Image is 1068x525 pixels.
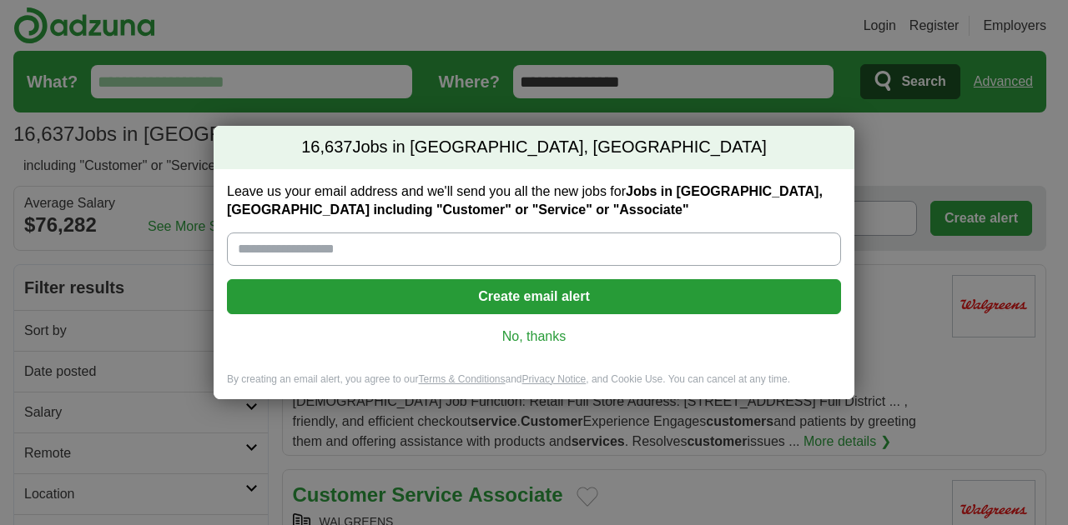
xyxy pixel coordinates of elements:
[214,126,854,169] h2: Jobs in [GEOGRAPHIC_DATA], [GEOGRAPHIC_DATA]
[227,184,823,217] strong: Jobs in [GEOGRAPHIC_DATA], [GEOGRAPHIC_DATA] including "Customer" or "Service" or "Associate"
[240,327,828,346] a: No, thanks
[227,182,841,219] label: Leave us your email address and we'll send you all the new jobs for
[522,373,587,385] a: Privacy Notice
[227,279,841,314] button: Create email alert
[418,373,505,385] a: Terms & Conditions
[214,372,854,400] div: By creating an email alert, you agree to our and , and Cookie Use. You can cancel at any time.
[301,136,352,159] span: 16,637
